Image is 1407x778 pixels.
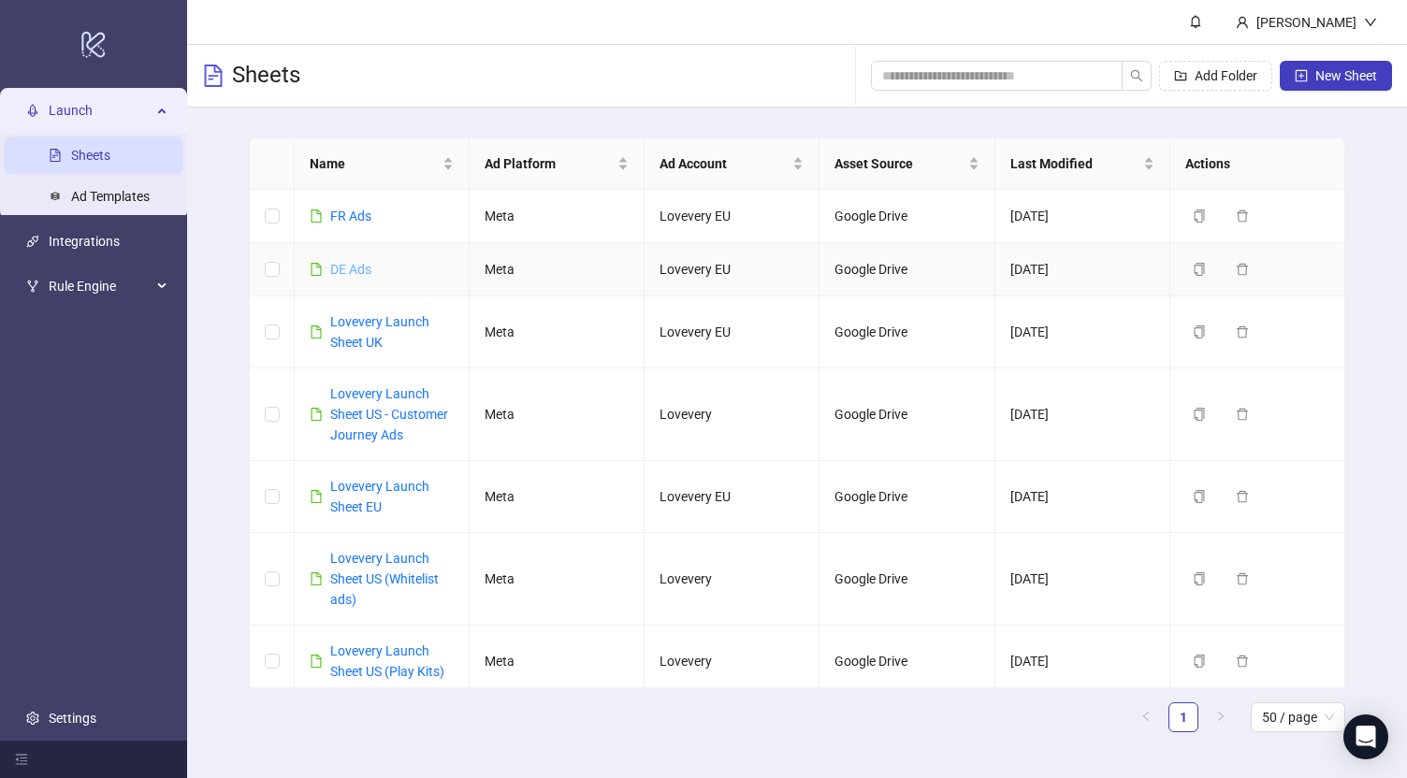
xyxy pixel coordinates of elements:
td: Google Drive [820,243,994,296]
td: Google Drive [820,190,994,243]
div: Page Size [1251,702,1345,732]
span: Add Folder [1195,68,1257,83]
a: FR Ads [330,209,371,223]
td: Google Drive [820,626,994,698]
span: delete [1236,655,1249,668]
span: delete [1236,209,1249,223]
th: Actions [1170,138,1345,190]
div: Open Intercom Messenger [1343,714,1388,759]
span: Ad Account [660,153,789,174]
td: Google Drive [820,533,994,626]
span: copy [1193,490,1206,503]
td: Meta [470,533,645,626]
a: Lovevery Launch Sheet US (Whitelist ads) [330,551,439,607]
span: file [310,325,323,339]
td: Google Drive [820,296,994,368]
span: folder-add [1174,69,1187,82]
span: plus-square [1295,69,1308,82]
div: [PERSON_NAME] [1249,12,1364,33]
td: Meta [470,368,645,461]
a: Ad Templates [71,189,150,204]
span: bell [1189,15,1202,28]
td: Meta [470,243,645,296]
td: [DATE] [995,190,1170,243]
span: down [1364,16,1377,29]
td: Google Drive [820,461,994,533]
span: copy [1193,209,1206,223]
span: left [1140,711,1152,722]
span: copy [1193,572,1206,585]
span: delete [1236,325,1249,339]
span: delete [1236,408,1249,421]
a: Lovevery Launch Sheet UK [330,314,429,350]
span: file [310,209,323,223]
span: search [1130,69,1143,82]
a: Sheets [71,148,110,163]
span: delete [1236,572,1249,585]
td: Meta [470,190,645,243]
td: Lovevery EU [645,461,820,533]
td: Lovevery [645,533,820,626]
span: Last Modified [1010,153,1139,174]
a: Lovevery Launch Sheet US (Play Kits) [330,643,444,679]
td: Lovevery [645,368,820,461]
span: right [1215,711,1226,722]
span: Rule Engine [49,267,152,305]
td: Lovevery EU [645,190,820,243]
span: file [310,408,323,421]
th: Ad Platform [470,138,645,190]
button: left [1131,702,1161,732]
span: copy [1193,325,1206,339]
button: Add Folder [1159,61,1272,91]
li: Next Page [1206,702,1236,732]
td: Google Drive [820,368,994,461]
th: Asset Source [820,138,994,190]
th: Last Modified [995,138,1170,190]
td: Lovevery EU [645,243,820,296]
td: Meta [470,296,645,368]
span: delete [1236,490,1249,503]
span: fork [26,280,39,293]
th: Ad Account [645,138,820,190]
a: Lovevery Launch Sheet US - Customer Journey Ads [330,386,448,442]
span: copy [1193,408,1206,421]
span: Ad Platform [485,153,614,174]
li: 1 [1168,702,1198,732]
td: [DATE] [995,243,1170,296]
td: Lovevery EU [645,296,820,368]
span: Name [310,153,439,174]
td: Lovevery [645,626,820,698]
span: file [310,655,323,668]
td: [DATE] [995,626,1170,698]
td: [DATE] [995,296,1170,368]
button: New Sheet [1280,61,1392,91]
span: delete [1236,263,1249,276]
span: file [310,572,323,585]
button: right [1206,702,1236,732]
span: Asset Source [834,153,964,174]
h3: Sheets [232,61,300,91]
span: file-text [202,65,225,87]
span: file [310,263,323,276]
td: [DATE] [995,461,1170,533]
a: Settings [49,711,96,726]
td: Meta [470,461,645,533]
span: file [310,490,323,503]
span: New Sheet [1315,68,1377,83]
span: Launch [49,92,152,129]
a: Lovevery Launch Sheet EU [330,479,429,514]
span: rocket [26,104,39,117]
a: 1 [1169,703,1197,731]
span: user [1236,16,1249,29]
span: copy [1193,655,1206,668]
th: Name [295,138,470,190]
td: [DATE] [995,368,1170,461]
li: Previous Page [1131,702,1161,732]
span: 50 / page [1262,703,1334,731]
td: [DATE] [995,533,1170,626]
span: copy [1193,263,1206,276]
span: menu-fold [15,753,28,766]
a: DE Ads [330,262,371,277]
td: Meta [470,626,645,698]
a: Integrations [49,234,120,249]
